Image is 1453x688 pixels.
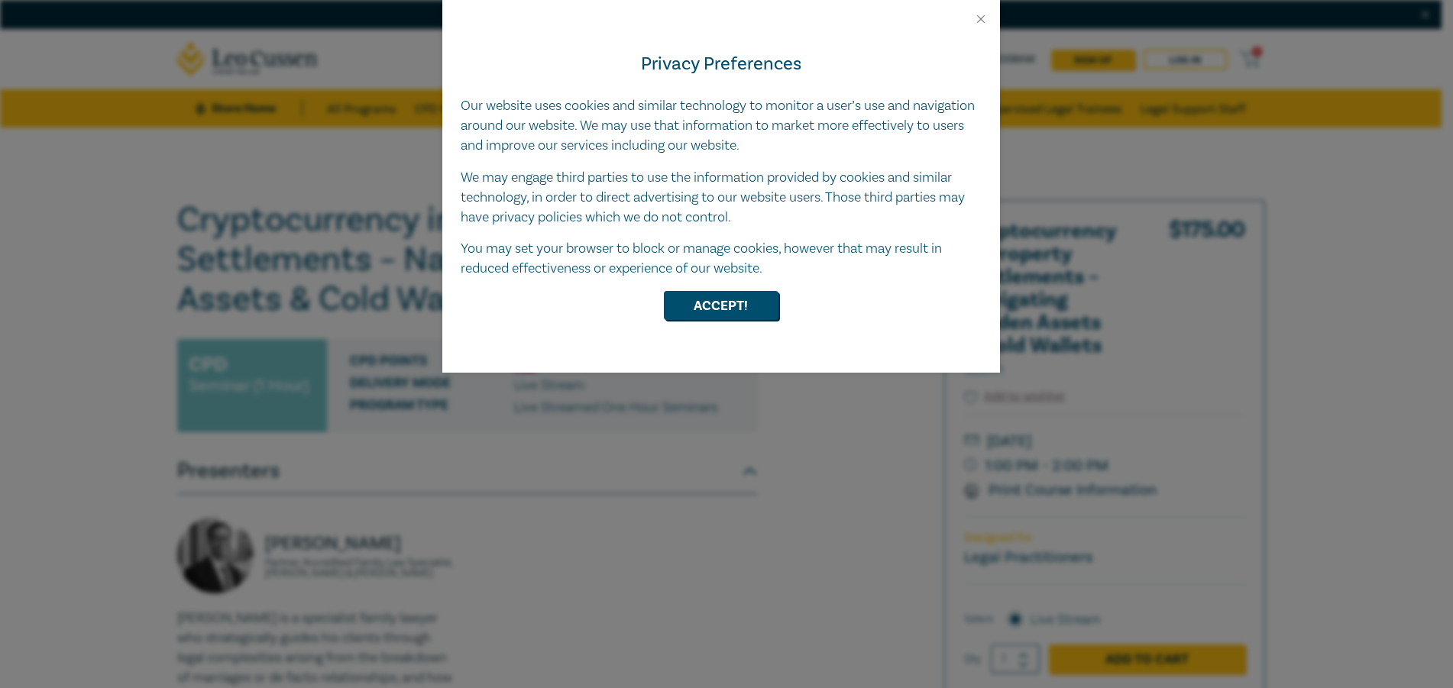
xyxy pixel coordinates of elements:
[974,12,988,26] button: Close
[461,50,982,78] h4: Privacy Preferences
[461,239,982,279] p: You may set your browser to block or manage cookies, however that may result in reduced effective...
[461,168,982,228] p: We may engage third parties to use the information provided by cookies and similar technology, in...
[461,96,982,156] p: Our website uses cookies and similar technology to monitor a user’s use and navigation around our...
[664,291,778,320] button: Accept!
